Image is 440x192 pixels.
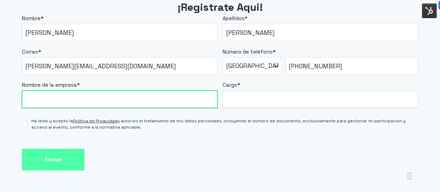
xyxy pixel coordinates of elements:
div: Widget de chat [315,103,440,192]
span: Cargo [223,82,237,88]
span: Nombre [22,15,41,22]
span: Nombre de la empresa [22,82,77,88]
span: Número de teléfono [223,48,273,55]
input: Enviar [22,149,85,171]
img: Interruptor del menú de herramientas de HubSpot [422,3,437,18]
iframe: Chat Widget [315,103,440,192]
span: Correo [22,48,38,55]
input: He leído y acepto laPolítica de Privacidady autorizo el tratamiento de mis datos personales, incl... [22,121,27,127]
a: Política de Privacidad [73,118,117,124]
h2: ¡Registrate Aqui! [22,0,418,15]
span: He leído y acepto la y autorizo el tratamiento de mis datos personales, incluyendo el número de d... [31,118,418,130]
div: Arrastrar [407,166,411,186]
span: Apellidos [223,15,245,22]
